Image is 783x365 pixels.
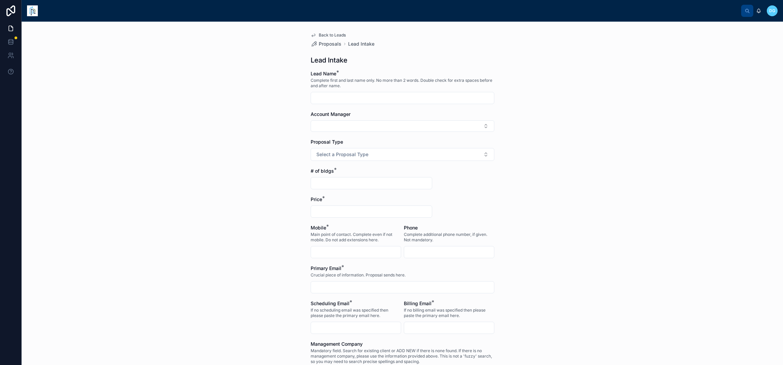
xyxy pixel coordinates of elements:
[311,148,494,161] button: Select Button
[311,32,346,38] a: Back to Leads
[316,151,368,158] span: Select a Proposal Type
[311,348,494,364] span: Mandatory field. Search for existing client or ADD NEW if there is none found. If there is no man...
[348,41,374,47] a: Lead Intake
[311,308,401,318] span: If no scheduling email was specified then please paste the primary email here.
[311,265,341,271] span: Primary Email
[311,232,401,243] span: Main point of contact. Complete even if not mobile. Do not add extensions here.
[311,139,343,145] span: Proposal Type
[404,232,494,243] span: Complete additional phone number, if given. Not mandatory.
[311,341,363,347] span: Management Company
[311,41,341,47] a: Proposals
[311,272,406,278] span: Crucial piece of information. Proposal sends here.
[319,41,341,47] span: Proposals
[311,196,322,202] span: Price
[27,5,38,16] img: App logo
[311,71,336,76] span: Lead Name
[319,32,346,38] span: Back to Leads
[769,8,775,14] span: DG
[404,225,418,230] span: Phone
[311,55,347,65] h1: Lead Intake
[311,78,494,89] span: Complete first and last name only. No more than 2 words. Double check for extra spaces before and...
[311,168,334,174] span: # of bldgs
[404,308,494,318] span: If no billing email was specified then please paste the primary email here.
[404,300,432,306] span: Billing Email
[43,3,741,6] div: scrollable content
[311,225,326,230] span: Mobile
[311,120,494,132] button: Select Button
[311,111,350,117] span: Account Manager
[311,300,349,306] span: Scheduling Email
